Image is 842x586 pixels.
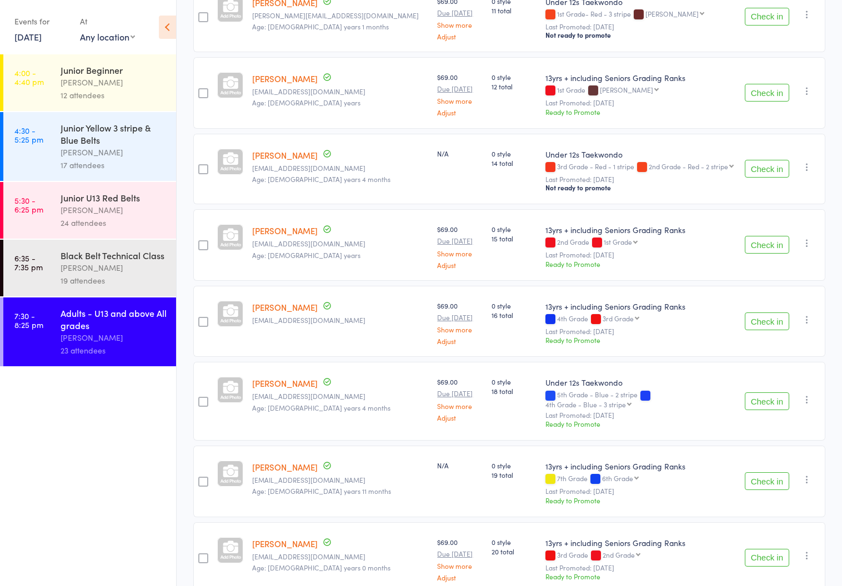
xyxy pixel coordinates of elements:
[61,159,167,171] div: 17 attendees
[600,86,653,93] div: [PERSON_NAME]
[437,537,482,581] div: $69.00
[492,72,537,82] span: 0 style
[745,84,789,102] button: Check in
[545,23,736,31] small: Last Promoted: [DATE]
[252,250,360,260] span: Age: [DEMOGRAPHIC_DATA] years
[437,109,482,116] a: Adjust
[545,411,736,419] small: Last Promoted: [DATE]
[492,461,537,470] span: 0 style
[745,472,789,490] button: Check in
[437,224,482,268] div: $69.00
[545,474,736,484] div: 7th Grade
[14,254,43,271] time: 6:35 - 7:35 pm
[252,164,428,172] small: shae_maree27@hotmail.com
[492,234,537,243] span: 15 total
[437,85,482,93] small: Due [DATE]
[437,461,482,470] div: N/A
[437,337,482,345] a: Adjust
[492,158,537,168] span: 14 total
[252,392,428,400] small: firebec@hotmail.com
[545,537,736,548] div: 13yrs + including Seniors Grading Ranks
[745,549,789,567] button: Check in
[252,174,390,184] span: Age: [DEMOGRAPHIC_DATA] years 4 months
[437,9,482,17] small: Due [DATE]
[745,312,789,330] button: Check in
[437,377,482,421] div: $69.00
[252,149,318,161] a: [PERSON_NAME]
[492,386,537,396] span: 18 total
[3,112,176,181] a: 4:30 -5:25 pmJunior Yellow 3 stripe & Blue Belts[PERSON_NAME]17 attendees
[437,237,482,245] small: Due [DATE]
[545,301,736,312] div: 13yrs + including Seniors Grading Ranks
[437,414,482,421] a: Adjust
[545,461,736,472] div: 13yrs + including Seniors Grading Ranks
[545,335,736,345] div: Ready to Promote
[545,183,736,192] div: Not ready to promote
[61,64,167,76] div: Junior Beginner
[545,163,736,172] div: 3rd Grade - Red - 1 stripe
[492,6,537,15] span: 11 total
[252,98,360,107] span: Age: [DEMOGRAPHIC_DATA] years
[545,72,736,83] div: 13yrs + including Seniors Grading Ranks
[645,10,699,17] div: [PERSON_NAME]
[3,240,176,296] a: 6:35 -7:35 pmBlack Belt Technical Class[PERSON_NAME]19 attendees
[545,238,736,247] div: 2nd Grade
[14,196,43,214] time: 5:30 - 6:25 pm
[61,204,167,216] div: [PERSON_NAME]
[545,391,736,407] div: 5th Grade - Blue - 2 stripe
[3,297,176,366] a: 7:30 -8:25 pmAdults - U13 and above All grades[PERSON_NAME]23 attendees
[545,149,736,160] div: Under 12s Taekwondo
[61,122,167,146] div: Junior Yellow 3 stripe & Blue Belts
[649,163,728,170] div: 2nd Grade - Red - 2 stripe
[545,31,736,39] div: Not ready to promote
[545,107,736,117] div: Ready to Promote
[492,537,537,547] span: 0 style
[437,250,482,257] a: Show more
[545,10,736,19] div: 1st Grade- Red - 3 stripe
[61,146,167,159] div: [PERSON_NAME]
[61,274,167,287] div: 19 attendees
[437,562,482,569] a: Show more
[252,316,428,324] small: askwithlacey1@gmail.com
[545,224,736,235] div: 13yrs + including Seniors Grading Ranks
[437,390,482,397] small: Due [DATE]
[61,76,167,89] div: [PERSON_NAME]
[252,225,318,236] a: [PERSON_NAME]
[492,301,537,310] span: 0 style
[545,564,736,572] small: Last Promoted: [DATE]
[437,261,482,269] a: Adjust
[545,251,736,259] small: Last Promoted: [DATE]
[252,88,428,95] small: matt11769@gmail.com
[61,216,167,229] div: 24 attendees
[545,401,626,408] div: 4th Grade - Blue - 3 stripe
[545,175,736,183] small: Last Promoted: [DATE]
[545,496,736,505] div: Ready to Promote
[252,476,428,484] small: sazzie1214@gmail.com
[252,377,318,389] a: [PERSON_NAME]
[545,377,736,388] div: Under 12s Taekwondo
[61,307,167,331] div: Adults - U13 and above All grades
[745,392,789,410] button: Check in
[745,8,789,26] button: Check in
[252,22,389,31] span: Age: [DEMOGRAPHIC_DATA] years 1 months
[437,149,482,158] div: N/A
[545,315,736,324] div: 4th Grade
[61,89,167,102] div: 12 attendees
[437,301,482,345] div: $69.00
[3,182,176,239] a: 5:30 -6:25 pmJunior U13 Red Belts[PERSON_NAME]24 attendees
[14,31,42,43] a: [DATE]
[492,377,537,386] span: 0 style
[745,236,789,254] button: Check in
[492,310,537,320] span: 16 total
[492,547,537,556] span: 20 total
[3,54,176,111] a: 4:00 -4:40 pmJunior Beginner[PERSON_NAME]12 attendees
[545,327,736,335] small: Last Promoted: [DATE]
[545,419,736,428] div: Ready to Promote
[437,550,482,558] small: Due [DATE]
[252,553,428,560] small: erangaweerakoon@yahoo.com
[437,97,482,104] a: Show more
[437,72,482,116] div: $69.00
[545,572,736,581] div: Ready to Promote
[604,238,632,245] div: 1st Grade
[14,126,43,144] time: 4:30 - 5:25 pm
